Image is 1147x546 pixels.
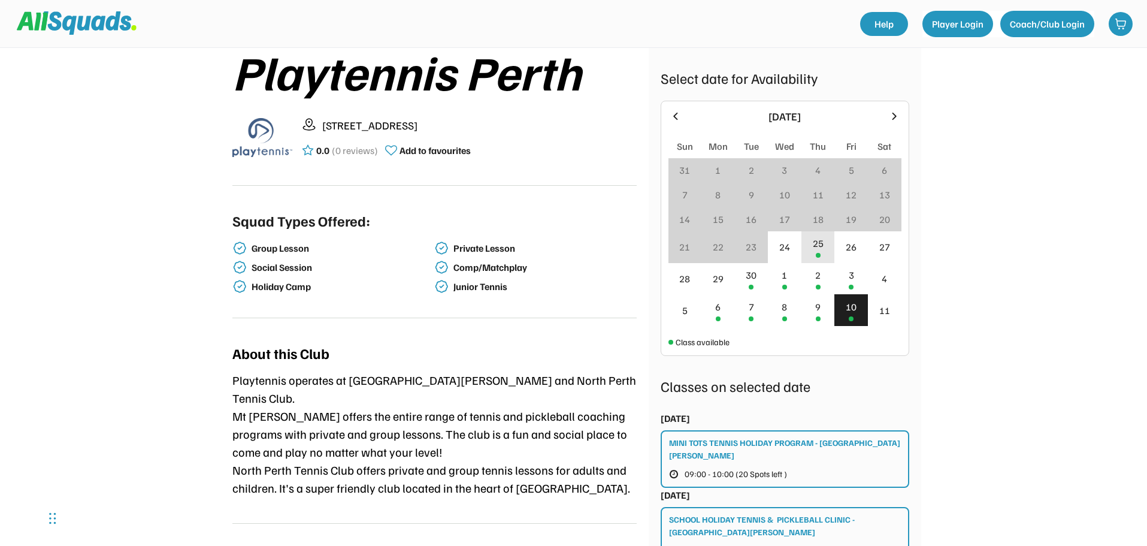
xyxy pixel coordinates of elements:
[846,212,857,227] div: 19
[715,163,721,177] div: 1
[879,212,890,227] div: 20
[17,11,137,34] img: Squad%20Logo.svg
[882,272,887,286] div: 4
[332,143,378,158] div: (0 reviews)
[849,163,854,177] div: 5
[846,300,857,314] div: 10
[746,268,756,282] div: 30
[679,272,690,286] div: 28
[400,143,471,158] div: Add to favourites
[679,240,690,254] div: 21
[813,236,824,251] div: 25
[749,300,754,314] div: 7
[232,210,370,231] div: Squad Types Offered:
[715,300,721,314] div: 6
[661,411,690,426] div: [DATE]
[846,188,857,202] div: 12
[232,279,247,294] img: check-verified-01.svg
[775,139,794,153] div: Wed
[815,300,821,314] div: 9
[232,371,637,497] div: Playtennis operates at [GEOGRAPHIC_DATA][PERSON_NAME] and North Perth Tennis Club. Mt [PERSON_NAM...
[677,139,693,153] div: Sun
[434,260,449,274] img: check-verified-01.svg
[669,466,806,482] button: 09:00 - 10:00 (20 Spots left )
[453,243,634,254] div: Private Lesson
[813,212,824,227] div: 18
[679,163,690,177] div: 31
[682,188,688,202] div: 7
[749,188,754,202] div: 9
[713,240,724,254] div: 22
[689,108,881,125] div: [DATE]
[682,303,688,318] div: 5
[860,12,908,36] a: Help
[661,67,909,89] div: Select date for Availability
[744,139,759,153] div: Tue
[779,240,790,254] div: 24
[882,163,887,177] div: 6
[782,163,787,177] div: 3
[316,143,329,158] div: 0.0
[669,436,902,461] div: MINI TOTS TENNIS HOLIDAY PROGRAM - [GEOGRAPHIC_DATA][PERSON_NAME]
[877,139,891,153] div: Sat
[679,212,690,227] div: 14
[713,272,724,286] div: 29
[252,281,432,292] div: Holiday Camp
[252,262,432,273] div: Social Session
[434,241,449,255] img: check-verified-01.svg
[879,240,890,254] div: 27
[661,488,690,502] div: [DATE]
[813,188,824,202] div: 11
[669,513,902,538] div: SCHOOL HOLIDAY TENNIS & PICKLEBALL CLINIC - [GEOGRAPHIC_DATA][PERSON_NAME]
[849,268,854,282] div: 3
[1115,18,1127,30] img: shopping-cart-01%20%281%29.svg
[746,240,756,254] div: 23
[810,139,826,153] div: Thu
[782,300,787,314] div: 8
[749,163,754,177] div: 2
[453,281,634,292] div: Junior Tennis
[779,212,790,227] div: 17
[661,375,909,397] div: Classes on selected date
[232,260,247,274] img: check-verified-01.svg
[846,240,857,254] div: 26
[713,212,724,227] div: 15
[232,107,292,167] img: playtennis%20blue%20logo%201.png
[715,188,721,202] div: 8
[846,139,857,153] div: Fri
[232,241,247,255] img: check-verified-01.svg
[685,470,787,478] span: 09:00 - 10:00 (20 Spots left )
[709,139,728,153] div: Mon
[779,188,790,202] div: 10
[782,268,787,282] div: 1
[746,212,756,227] div: 16
[453,262,634,273] div: Comp/Matchplay
[434,279,449,294] img: check-verified-01.svg
[232,45,637,98] div: Playtennis Perth
[815,163,821,177] div: 4
[922,11,993,37] button: Player Login
[232,342,329,364] div: About this Club
[252,243,432,254] div: Group Lesson
[879,303,890,318] div: 11
[879,188,890,202] div: 13
[815,268,821,282] div: 2
[676,336,730,348] div: Class available
[322,117,637,134] div: [STREET_ADDRESS]
[1000,11,1094,37] button: Coach/Club Login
